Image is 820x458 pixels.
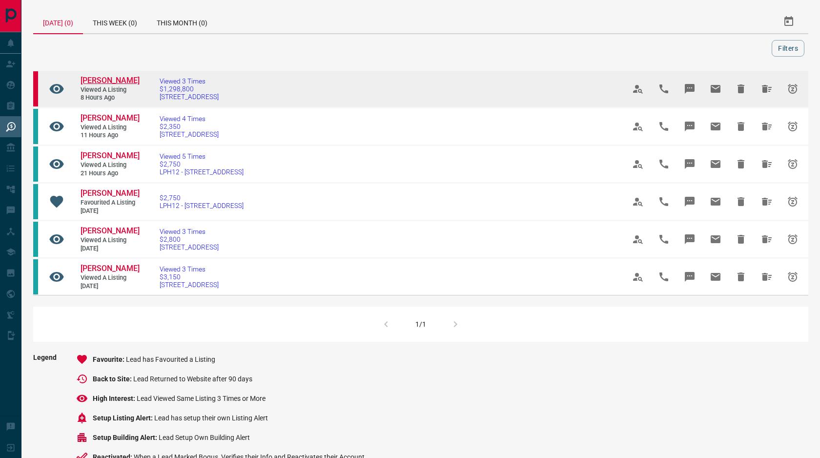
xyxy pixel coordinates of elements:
span: $2,750 [160,160,244,168]
div: This Month (0) [147,10,217,33]
span: [STREET_ADDRESS] [160,130,219,138]
span: Hide [729,190,753,213]
button: Select Date Range [777,10,800,33]
span: Hide All from Gabby Brome [755,228,779,251]
span: [DATE] [81,207,139,215]
span: [DATE] [81,282,139,291]
span: Snooze [781,265,804,289]
span: [STREET_ADDRESS] [160,243,219,251]
span: $2,350 [160,123,219,130]
span: Lead has Favourited a Listing [126,355,215,363]
button: Filters [772,40,804,57]
span: [PERSON_NAME] [81,188,140,198]
span: Email [704,77,727,101]
span: View Profile [626,77,650,101]
div: [DATE] (0) [33,10,83,34]
span: Message [678,228,701,251]
span: Hide [729,152,753,176]
span: Email [704,265,727,289]
span: [PERSON_NAME] [81,113,140,123]
span: Viewed 3 Times [160,228,219,235]
span: Snooze [781,190,804,213]
a: Viewed 3 Times$3,150[STREET_ADDRESS] [160,265,219,289]
span: Call [652,77,676,101]
a: Viewed 3 Times$2,800[STREET_ADDRESS] [160,228,219,251]
span: Lead Viewed Same Listing 3 Times or More [137,395,266,402]
span: LPH12 - [STREET_ADDRESS] [160,202,244,209]
span: High Interest [93,395,137,402]
span: Viewed 5 Times [160,152,244,160]
span: Viewed 3 Times [160,77,219,85]
div: condos.ca [33,222,38,257]
span: Hide [729,265,753,289]
span: Call [652,152,676,176]
span: Viewed a Listing [81,274,139,282]
span: [PERSON_NAME] [81,76,140,85]
span: Favourite [93,355,126,363]
span: View Profile [626,265,650,289]
span: 8 hours ago [81,94,139,102]
span: Email [704,115,727,138]
span: Call [652,190,676,213]
span: Viewed 4 Times [160,115,219,123]
span: Email [704,228,727,251]
a: [PERSON_NAME] [81,188,139,199]
a: Viewed 3 Times$1,298,800[STREET_ADDRESS] [160,77,219,101]
span: Message [678,190,701,213]
span: Email [704,190,727,213]
span: [PERSON_NAME] [81,264,140,273]
span: $2,750 [160,194,244,202]
span: LPH12 - [STREET_ADDRESS] [160,168,244,176]
div: condos.ca [33,109,38,144]
a: [PERSON_NAME] [81,76,139,86]
div: 1/1 [415,320,426,328]
span: View Profile [626,228,650,251]
span: $3,150 [160,273,219,281]
span: Hide [729,228,753,251]
a: [PERSON_NAME] [81,264,139,274]
span: Viewed a Listing [81,236,139,245]
a: Viewed 4 Times$2,350[STREET_ADDRESS] [160,115,219,138]
span: Viewed a Listing [81,161,139,169]
span: Back to Site [93,375,133,383]
span: Hide All from Gabby Brome [755,265,779,289]
span: Snooze [781,77,804,101]
span: Hide All from Michael Johnson [755,115,779,138]
a: [PERSON_NAME] [81,226,139,236]
span: Call [652,228,676,251]
span: Lead has setup their own Listing Alert [154,414,268,422]
span: View Profile [626,190,650,213]
span: Hide All from Danielle Therniak [755,77,779,101]
span: Message [678,115,701,138]
span: 21 hours ago [81,169,139,178]
span: Hide All from Gabby Brome [755,190,779,213]
div: This Week (0) [83,10,147,33]
span: Snooze [781,115,804,138]
span: Email [704,152,727,176]
a: [PERSON_NAME] [81,151,139,161]
span: Setup Listing Alert [93,414,154,422]
span: Hide All from Gabby Brome [755,152,779,176]
span: Viewed a Listing [81,86,139,94]
span: [DATE] [81,245,139,253]
span: Snooze [781,228,804,251]
span: View Profile [626,115,650,138]
span: Setup Building Alert [93,434,159,441]
span: Favourited a Listing [81,199,139,207]
span: Hide [729,115,753,138]
span: [PERSON_NAME] [81,226,140,235]
span: Message [678,77,701,101]
span: Hide [729,77,753,101]
div: condos.ca [33,259,38,294]
a: [PERSON_NAME] [81,113,139,124]
a: Viewed 5 Times$2,750LPH12 - [STREET_ADDRESS] [160,152,244,176]
span: Viewed a Listing [81,124,139,132]
span: Lead Returned to Website after 90 days [133,375,252,383]
span: [STREET_ADDRESS] [160,93,219,101]
span: Message [678,265,701,289]
span: Call [652,115,676,138]
span: $2,800 [160,235,219,243]
span: Lead Setup Own Building Alert [159,434,250,441]
span: [STREET_ADDRESS] [160,281,219,289]
a: $2,750LPH12 - [STREET_ADDRESS] [160,194,244,209]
